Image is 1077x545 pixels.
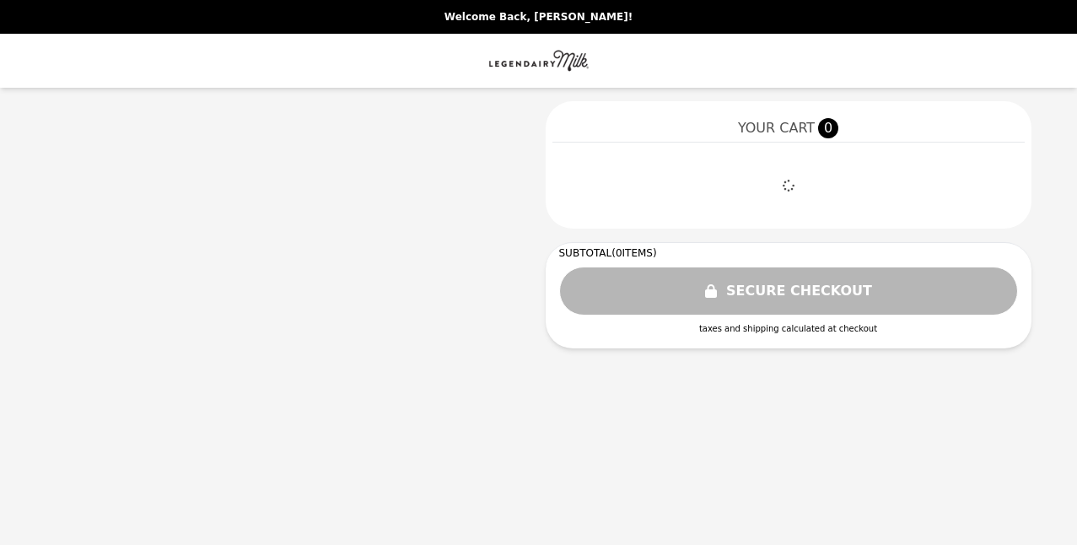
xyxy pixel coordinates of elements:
span: ( 0 ITEMS) [611,247,656,259]
img: Brand Logo [488,44,590,78]
span: YOUR CART [738,118,815,138]
span: SUBTOTAL [559,247,612,259]
span: 0 [818,118,838,138]
div: taxes and shipping calculated at checkout [559,322,1018,335]
p: Welcome Back, [PERSON_NAME]! [10,10,1067,24]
